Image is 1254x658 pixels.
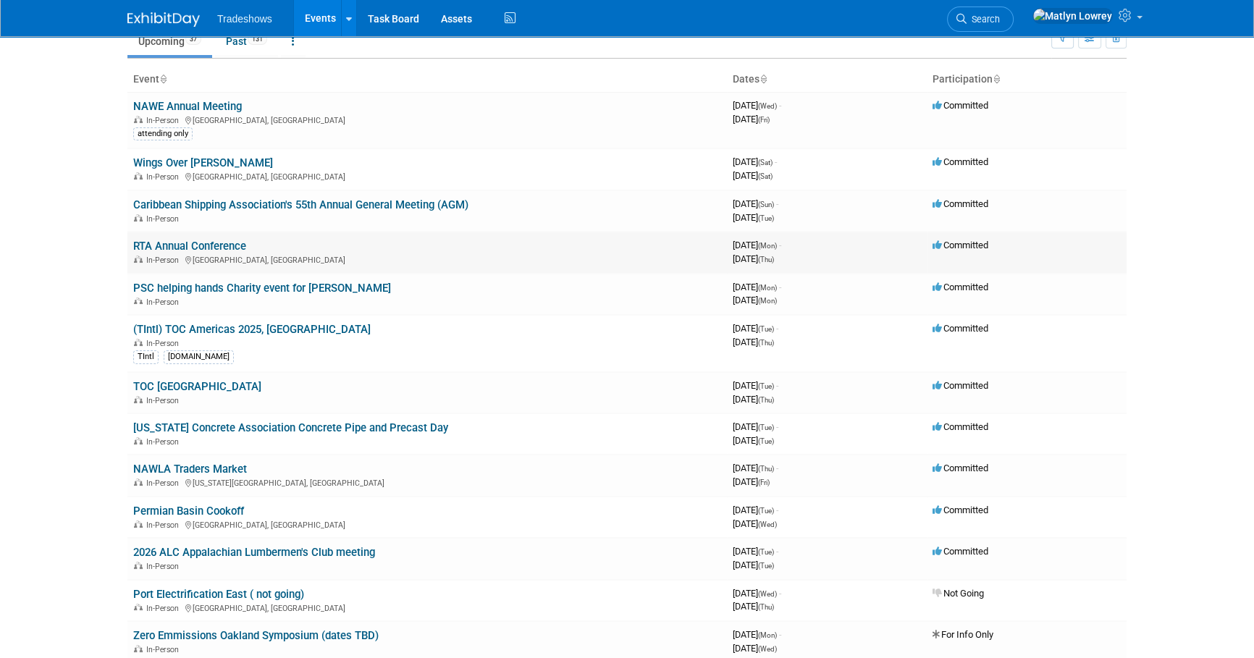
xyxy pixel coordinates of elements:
span: [DATE] [733,380,778,391]
span: (Sat) [758,159,773,166]
span: Committed [933,421,988,432]
a: Caribbean Shipping Association's 55th Annual General Meeting (AGM) [133,198,468,211]
img: In-Person Event [134,214,143,222]
span: - [775,156,777,167]
span: In-Person [146,645,183,654]
span: (Fri) [758,116,770,124]
img: ExhibitDay [127,12,200,27]
span: Committed [933,546,988,557]
div: [GEOGRAPHIC_DATA], [GEOGRAPHIC_DATA] [133,170,721,182]
span: (Mon) [758,284,777,292]
span: Search [967,14,1000,25]
span: - [779,100,781,111]
span: Committed [933,198,988,209]
span: - [776,380,778,391]
th: Dates [727,67,927,92]
div: [US_STATE][GEOGRAPHIC_DATA], [GEOGRAPHIC_DATA] [133,476,721,488]
span: [DATE] [733,323,778,334]
span: (Wed) [758,520,777,528]
span: [DATE] [733,601,774,612]
span: [DATE] [733,421,778,432]
span: In-Person [146,562,183,571]
img: In-Person Event [134,396,143,403]
span: Committed [933,240,988,250]
span: [DATE] [733,295,777,305]
a: NAWE Annual Meeting [133,100,242,113]
span: In-Person [146,214,183,224]
span: [DATE] [733,394,774,405]
span: In-Person [146,256,183,265]
span: - [776,463,778,473]
span: (Wed) [758,645,777,653]
span: - [776,546,778,557]
a: 2026 ALC Appalachian Lumbermen's Club meeting [133,546,375,559]
a: Sort by Start Date [759,73,767,85]
div: [GEOGRAPHIC_DATA], [GEOGRAPHIC_DATA] [133,518,721,530]
span: In-Person [146,396,183,405]
a: [US_STATE] Concrete Association Concrete Pipe and Precast Day [133,421,448,434]
span: Committed [933,323,988,334]
span: - [776,323,778,334]
span: (Tue) [758,562,774,570]
span: [DATE] [733,212,774,223]
span: For Info Only [933,629,993,640]
span: (Wed) [758,102,777,110]
span: (Tue) [758,437,774,445]
a: NAWLA Traders Market [133,463,247,476]
span: [DATE] [733,588,781,599]
div: attending only [133,127,193,140]
span: (Tue) [758,548,774,556]
span: - [779,240,781,250]
span: Committed [933,463,988,473]
span: - [779,282,781,292]
img: In-Person Event [134,116,143,123]
span: Tradeshows [217,13,272,25]
a: Wings Over [PERSON_NAME] [133,156,273,169]
span: Not Going [933,588,984,599]
th: Event [127,67,727,92]
span: [DATE] [733,337,774,347]
span: (Tue) [758,325,774,333]
span: [DATE] [733,114,770,125]
span: (Thu) [758,339,774,347]
span: In-Person [146,520,183,530]
span: In-Person [146,339,183,348]
span: In-Person [146,478,183,488]
span: [DATE] [733,282,781,292]
a: Past131 [215,28,278,55]
span: [DATE] [733,518,777,529]
span: (Mon) [758,242,777,250]
a: PSC helping hands Charity event for [PERSON_NAME] [133,282,391,295]
img: In-Person Event [134,256,143,263]
span: Committed [933,156,988,167]
span: [DATE] [733,505,778,515]
span: [DATE] [733,240,781,250]
div: [DOMAIN_NAME] [164,350,234,363]
img: Matlyn Lowrey [1032,8,1113,24]
span: [DATE] [733,476,770,487]
div: [GEOGRAPHIC_DATA], [GEOGRAPHIC_DATA] [133,114,721,125]
a: RTA Annual Conference [133,240,246,253]
a: Permian Basin Cookoff [133,505,244,518]
span: [DATE] [733,170,773,181]
img: In-Person Event [134,478,143,486]
a: TOC [GEOGRAPHIC_DATA] [133,380,261,393]
span: Committed [933,380,988,391]
span: (Tue) [758,507,774,515]
span: (Sun) [758,201,774,208]
a: Sort by Event Name [159,73,167,85]
span: (Thu) [758,256,774,263]
span: [DATE] [733,643,777,654]
span: [DATE] [733,198,778,209]
img: In-Person Event [134,645,143,652]
span: [DATE] [733,253,774,264]
a: Zero Emmissions Oakland Symposium (dates TBD) [133,629,379,642]
span: Committed [933,282,988,292]
img: In-Person Event [134,172,143,180]
span: (Thu) [758,603,774,611]
img: In-Person Event [134,562,143,569]
span: In-Person [146,437,183,447]
span: [DATE] [733,546,778,557]
img: In-Person Event [134,437,143,444]
a: Sort by Participation Type [993,73,1000,85]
